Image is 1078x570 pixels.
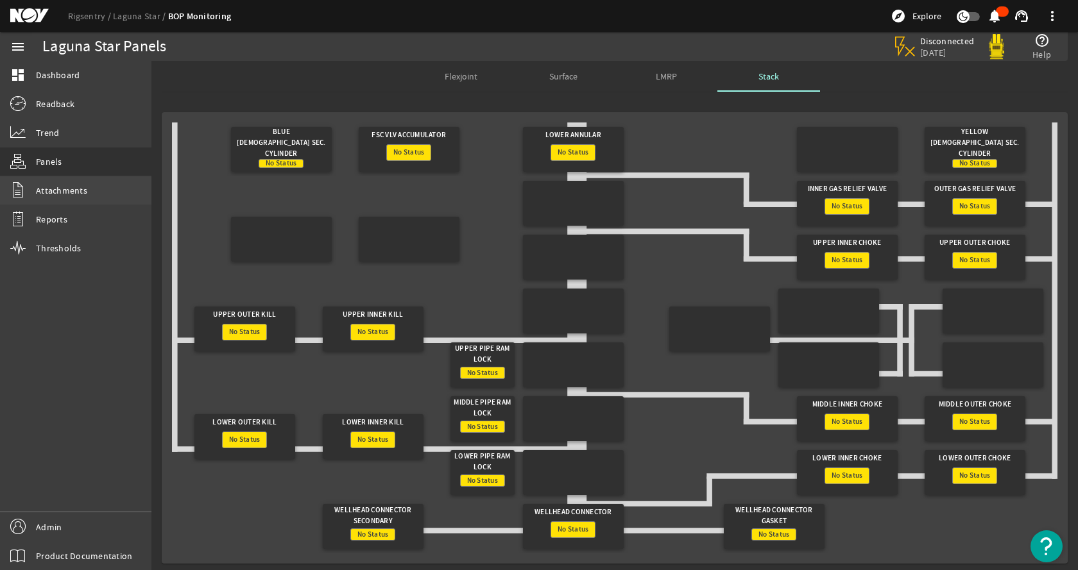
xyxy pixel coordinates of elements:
[984,34,1009,60] img: Yellowpod.svg
[364,127,454,144] div: FSC VLV Accumulator
[802,181,893,198] div: Inner Gas Relief Valve
[528,504,619,521] div: Wellhead Connector
[1032,48,1051,61] span: Help
[959,415,990,428] span: No Status
[393,146,424,159] span: No Status
[1034,33,1050,48] mat-icon: help_outline
[930,450,1020,467] div: Lower Outer Choke
[10,67,26,83] mat-icon: dashboard
[959,157,990,170] span: No Status
[802,396,893,414] div: Middle Inner Choke
[36,184,87,197] span: Attachments
[920,47,975,58] span: [DATE]
[200,306,290,324] div: Upper Outer Kill
[357,326,388,339] span: No Status
[528,127,619,144] div: Lower Annular
[558,146,588,159] span: No Status
[36,126,59,139] span: Trend
[959,469,990,482] span: No Status
[832,200,862,213] span: No Status
[454,450,511,474] div: Lower Pipe Ram Lock
[802,450,893,467] div: Lower Inner Choke
[467,421,498,433] span: No Status
[930,396,1020,414] div: Middle Outer Choke
[930,181,1020,198] div: Outer Gas Relief Valve
[357,433,388,446] span: No Status
[549,72,577,81] span: Surface
[36,242,81,255] span: Thresholds
[959,200,990,213] span: No Status
[328,504,418,528] div: Wellhead Connector Secondary
[558,523,588,536] span: No Status
[36,97,74,110] span: Readback
[454,342,511,367] div: Upper Pipe Ram Lock
[229,433,260,446] span: No Status
[467,474,498,487] span: No Status
[36,213,67,226] span: Reports
[891,8,906,24] mat-icon: explore
[1037,1,1068,31] button: more_vert
[729,504,819,528] div: Wellhead Connector Gasket
[920,35,975,47] span: Disconnected
[832,415,862,428] span: No Status
[467,367,498,380] span: No Status
[200,414,290,432] div: Lower Outer Kill
[454,396,511,421] div: Middle Pipe Ram Lock
[357,528,388,541] span: No Status
[656,72,677,81] span: LMRP
[912,10,941,22] span: Explore
[113,10,168,22] a: Laguna Star
[36,549,132,562] span: Product Documentation
[802,235,893,252] div: Upper Inner Choke
[930,127,1020,159] div: Yellow [DEMOGRAPHIC_DATA] Sec. Cylinder
[987,8,1002,24] mat-icon: notifications
[445,72,477,81] span: Flexjoint
[758,528,789,541] span: No Status
[832,254,862,267] span: No Status
[236,127,327,159] div: Blue [DEMOGRAPHIC_DATA] Sec. Cylinder
[36,155,62,168] span: Panels
[328,306,418,324] div: Upper Inner Kill
[1014,8,1029,24] mat-icon: support_agent
[42,40,167,53] div: Laguna Star Panels
[328,414,418,432] div: Lower Inner Kill
[1031,530,1063,562] button: Open Resource Center
[832,469,862,482] span: No Status
[36,521,62,533] span: Admin
[36,69,80,81] span: Dashboard
[229,326,260,339] span: No Status
[930,235,1020,252] div: Upper Outer Choke
[168,10,232,22] a: BOP Monitoring
[10,39,26,54] mat-icon: menu
[886,6,946,26] button: Explore
[758,72,779,81] span: Stack
[959,254,990,267] span: No Status
[68,10,113,22] a: Rigsentry
[266,157,296,170] span: No Status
